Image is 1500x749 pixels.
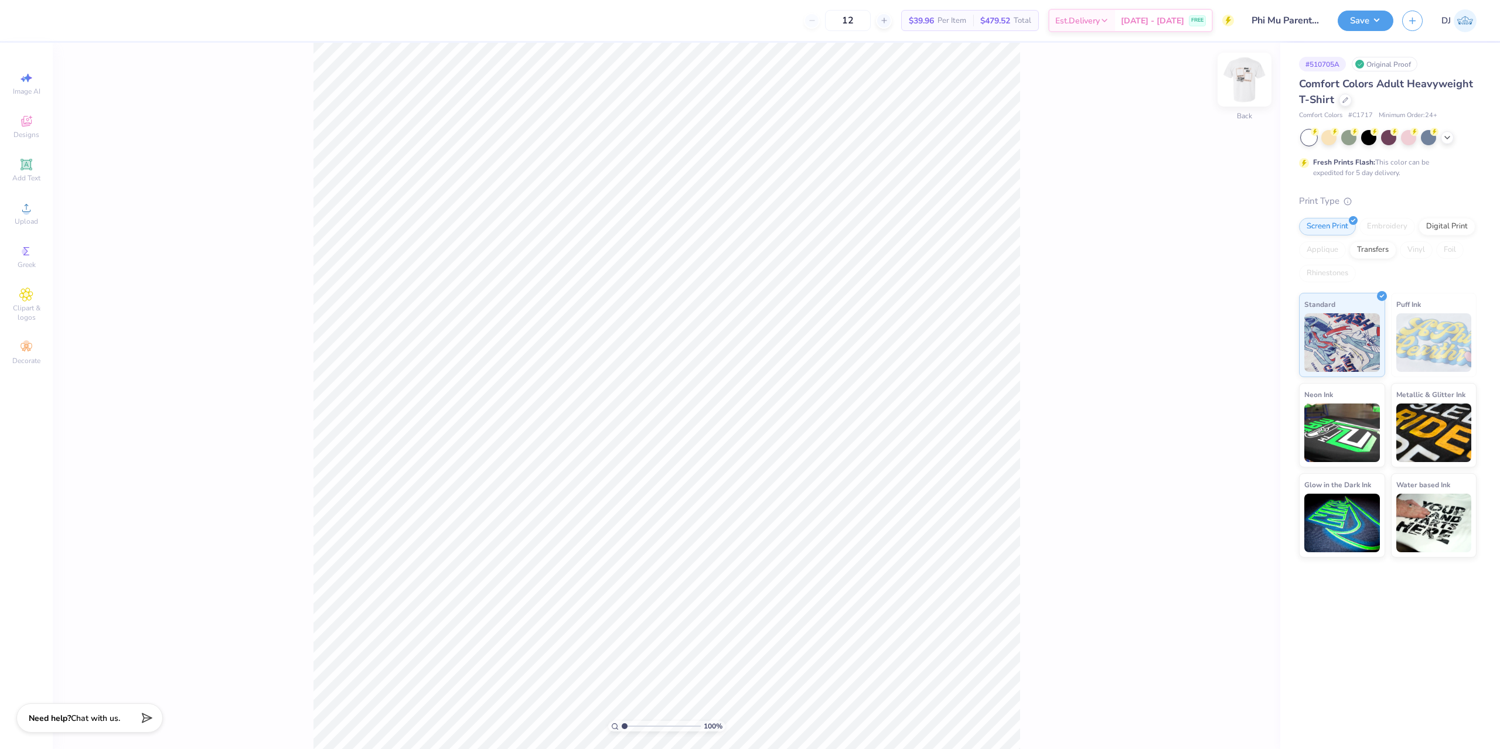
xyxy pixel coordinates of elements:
[1359,218,1415,235] div: Embroidery
[1121,15,1184,27] span: [DATE] - [DATE]
[1304,403,1380,462] img: Neon Ink
[13,87,40,96] span: Image AI
[1191,16,1204,25] span: FREE
[6,303,47,322] span: Clipart & logos
[1396,313,1472,372] img: Puff Ink
[1396,388,1465,401] span: Metallic & Glitter Ink
[1313,158,1375,167] strong: Fresh Prints Flash:
[1299,77,1473,107] span: Comfort Colors Adult Heavyweight T-Shirt
[1304,494,1380,552] img: Glow in the Dark Ink
[12,173,40,183] span: Add Text
[1299,218,1356,235] div: Screen Print
[71,713,120,724] span: Chat with us.
[1396,403,1472,462] img: Metallic & Glitter Ink
[1379,111,1437,121] span: Minimum Order: 24 +
[1299,194,1477,208] div: Print Type
[1221,56,1268,103] img: Back
[1441,9,1477,32] a: DJ
[1338,11,1393,31] button: Save
[1014,15,1031,27] span: Total
[1299,265,1356,282] div: Rhinestones
[1419,218,1475,235] div: Digital Print
[1348,111,1373,121] span: # C1717
[1304,478,1371,491] span: Glow in the Dark Ink
[1299,111,1342,121] span: Comfort Colors
[13,130,39,139] span: Designs
[1299,241,1346,259] div: Applique
[980,15,1010,27] span: $479.52
[1349,241,1396,259] div: Transfers
[29,713,71,724] strong: Need help?
[1396,494,1472,552] img: Water based Ink
[1436,241,1464,259] div: Foil
[1237,111,1252,121] div: Back
[1243,9,1329,32] input: Untitled Design
[1396,478,1450,491] span: Water based Ink
[1304,298,1335,310] span: Standard
[1400,241,1433,259] div: Vinyl
[1441,14,1451,28] span: DJ
[1299,57,1346,71] div: # 510705A
[1304,313,1380,372] img: Standard
[1313,157,1457,178] div: This color can be expedited for 5 day delivery.
[15,217,38,226] span: Upload
[704,721,722,731] span: 100 %
[18,260,36,269] span: Greek
[1055,15,1100,27] span: Est. Delivery
[1304,388,1333,401] span: Neon Ink
[1454,9,1477,32] img: Danyl Jon Ferrer
[909,15,934,27] span: $39.96
[825,10,871,31] input: – –
[1352,57,1417,71] div: Original Proof
[1396,298,1421,310] span: Puff Ink
[937,15,966,27] span: Per Item
[12,356,40,365] span: Decorate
